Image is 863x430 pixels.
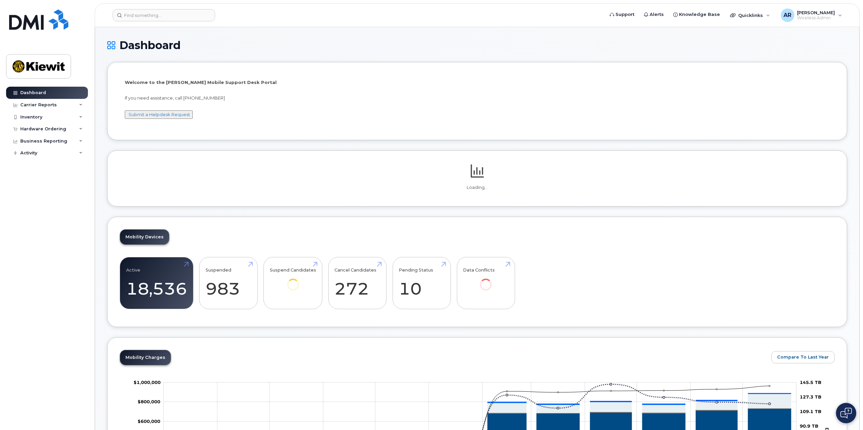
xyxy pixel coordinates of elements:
[138,418,160,424] g: $0
[138,418,160,424] tspan: $600,000
[800,409,821,414] tspan: 109.1 TB
[107,39,847,51] h1: Dashboard
[126,261,187,305] a: Active 18,536
[125,110,193,119] button: Submit a Helpdesk Request
[125,79,830,86] p: Welcome to the [PERSON_NAME] Mobile Support Desk Portal
[777,354,829,360] span: Compare To Last Year
[463,261,509,300] a: Data Conflicts
[138,399,160,404] tspan: $800,000
[120,230,169,244] a: Mobility Devices
[125,95,830,101] p: If you need assistance, call [PHONE_NUMBER]
[771,351,835,363] button: Compare To Last Year
[120,350,171,365] a: Mobility Charges
[270,261,316,300] a: Suspend Candidates
[120,185,835,191] p: Loading...
[138,399,160,404] g: $0
[334,261,380,305] a: Cancel Candidates 272
[800,394,821,400] tspan: 127.3 TB
[800,423,818,429] tspan: 90.9 TB
[134,379,161,385] tspan: $1,000,000
[800,379,821,385] tspan: 145.5 TB
[399,261,444,305] a: Pending Status 10
[206,261,251,305] a: Suspended 983
[129,112,190,117] a: Submit a Helpdesk Request
[134,379,161,385] g: $0
[840,408,852,418] img: Open chat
